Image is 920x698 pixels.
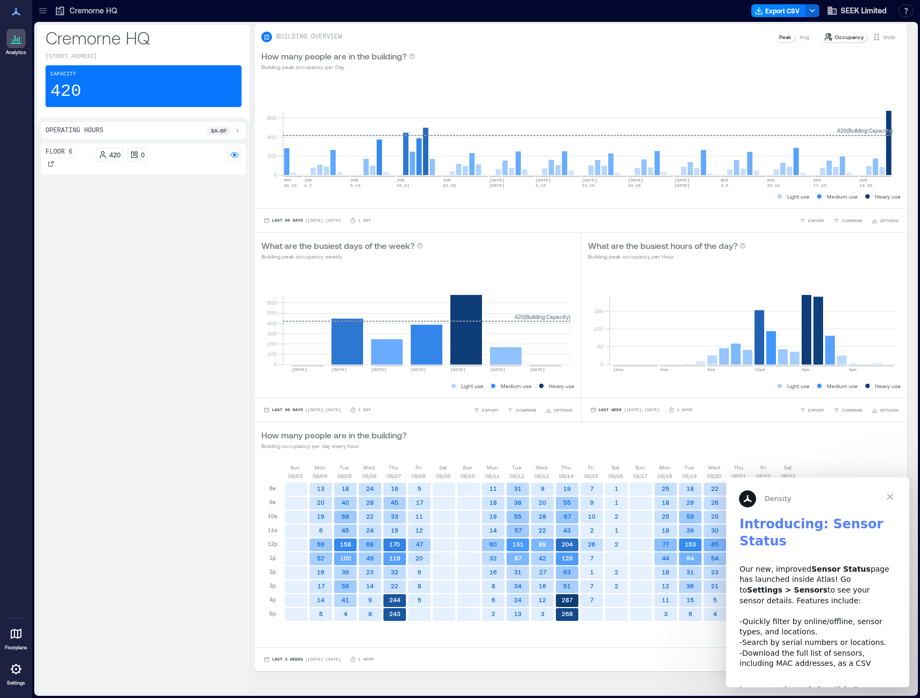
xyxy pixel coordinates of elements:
p: Mon [314,463,326,472]
span: OPTIONS [554,407,572,413]
p: 08/04 [313,472,327,480]
text: 204 [562,541,573,548]
text: 47 [416,541,424,548]
text: 67 [564,513,571,520]
span: OPTIONS [880,217,899,224]
span: EXPORT [482,407,499,413]
button: Last Week |[DATE]-[DATE] [588,405,662,415]
text: 119 [389,555,401,562]
text: 9 [368,596,372,603]
p: 8a - 6p [211,126,227,135]
text: 25-31 [284,183,297,188]
tspan: 400 [267,320,277,327]
text: 244 [389,596,401,603]
text: 8 [418,582,421,589]
tspan: 150 [593,308,603,314]
p: Building peak occupancy per Day [261,63,415,71]
tspan: 600 [267,299,277,306]
text: 22 [539,527,546,534]
text: 16 [539,582,546,589]
text: 77 [662,541,669,548]
p: Medium use [501,382,532,390]
p: Settings [7,680,25,686]
text: 85 [711,541,719,548]
p: Peak [779,33,791,41]
text: 4am [660,367,668,372]
text: 18 [662,568,669,575]
button: OPTIONS [869,215,901,226]
text: 60 [489,541,497,548]
text: JUN [396,178,404,183]
text: 10-16 [767,183,780,188]
text: 19 [563,485,571,492]
text: 7 [590,582,594,589]
text: 59 [342,582,349,589]
text: 14 [317,596,325,603]
text: 31 [514,485,522,492]
text: 11 [489,485,497,492]
p: 08/03 [288,472,303,480]
text: 23 [366,568,374,575]
text: 28 [539,513,546,520]
text: 7 [590,555,594,562]
p: [STREET_ADDRESS] [46,52,242,61]
text: 36 [342,568,349,575]
text: 21 [711,582,719,589]
text: 68 [366,541,374,548]
text: 19 [489,513,497,520]
p: Building peak occupancy weekly [261,252,423,261]
text: 10 [588,513,595,520]
text: 158 [340,541,351,548]
p: 11a [268,526,277,534]
p: Occupancy [835,33,864,41]
text: 16 [391,485,398,492]
text: [DATE] [489,178,504,183]
text: 17-23 [813,183,826,188]
text: 32 [489,555,497,562]
p: Wed [536,463,547,472]
text: 128 [562,555,573,562]
text: 33 [391,513,398,520]
text: 100 [340,555,351,562]
p: 2p [269,567,276,576]
p: 420 [50,81,81,102]
tspan: 600 [267,115,277,121]
b: Settings > Sensors [21,108,101,117]
text: 20 [317,499,325,506]
p: Analytics [6,49,26,56]
tspan: 100 [267,351,277,357]
text: [DATE] [536,178,551,183]
p: Building occupancy per day every hour [261,442,406,450]
button: Last 3 Weeks |[DATE]-[DATE] [261,654,343,665]
text: 30 [711,527,719,534]
p: Medium use [827,382,858,390]
text: 55 [563,499,571,506]
button: COMPARE [831,215,865,226]
p: 8a [269,484,276,492]
text: 8 [492,582,495,589]
button: COMPARE [831,405,865,415]
text: 28 [366,499,374,506]
p: Thu [561,463,571,472]
text: 131 [512,541,524,548]
iframe: Intercom live chat message [726,477,909,687]
p: Cremorne HQ [46,27,242,48]
text: 8pm [849,367,857,372]
a: Analytics [3,26,29,59]
p: 0 [141,150,145,159]
text: 94 [687,555,694,562]
text: 29 [687,499,694,506]
p: How many people are in the building? [261,429,406,442]
tspan: 0 [600,361,603,367]
b: Introducing: Sensor Status [13,39,157,71]
text: 59 [687,513,694,520]
text: 51 [563,582,571,589]
p: Operating Hours [46,126,103,135]
text: 9 [590,499,594,506]
text: 14 [489,527,497,534]
p: Visits [883,33,895,41]
text: 39 [687,527,694,534]
tspan: 500 [267,309,277,316]
tspan: 300 [267,330,277,337]
text: 22 [366,513,374,520]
